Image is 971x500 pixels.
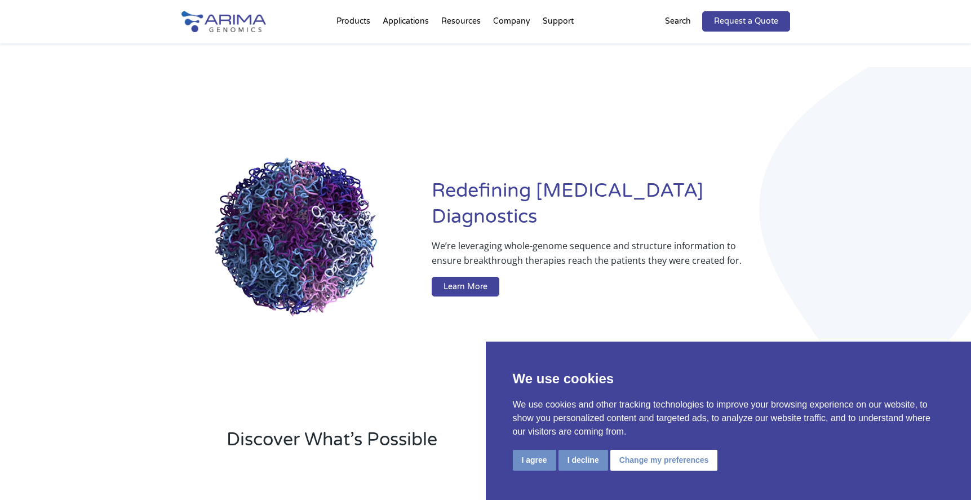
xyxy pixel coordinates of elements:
[513,450,556,471] button: I agree
[432,277,499,297] a: Learn More
[702,11,790,32] a: Request a Quote
[181,11,266,32] img: Arima-Genomics-logo
[227,427,629,461] h2: Discover What’s Possible
[610,450,718,471] button: Change my preferences
[513,369,945,389] p: We use cookies
[665,14,691,29] p: Search
[558,450,608,471] button: I decline
[432,238,744,277] p: We’re leveraging whole-genome sequence and structure information to ensure breakthrough therapies...
[513,398,945,439] p: We use cookies and other tracking technologies to improve your browsing experience on our website...
[432,178,790,238] h1: Redefining [MEDICAL_DATA] Diagnostics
